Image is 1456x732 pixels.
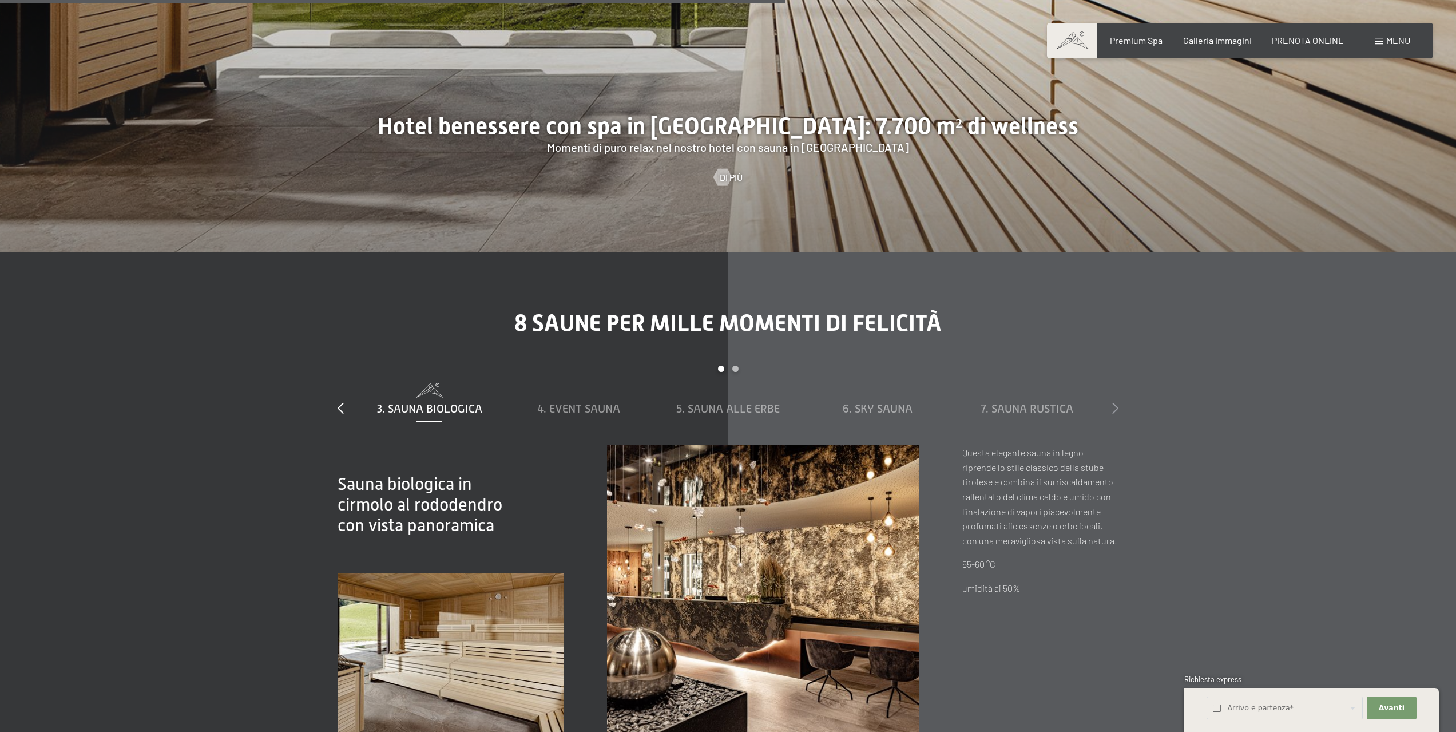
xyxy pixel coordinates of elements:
span: 8 saune per mille momenti di felicità [514,310,942,337]
div: Carousel Page 1 (Current Slide) [718,366,724,372]
a: Premium Spa [1110,35,1163,46]
div: Carousel Page 2 [732,366,739,372]
p: 55-60 °C [962,557,1118,572]
a: PRENOTA ONLINE [1272,35,1344,46]
span: Richiesta express [1184,675,1241,684]
span: Menu [1386,35,1410,46]
span: Di più [720,171,743,184]
p: Questa elegante sauna in legno riprende lo stile classico della stube tirolese e combina il surri... [962,445,1118,548]
a: Galleria immagini [1183,35,1252,46]
span: 7. Sauna rustica [981,402,1073,415]
span: 4. Event Sauna [538,402,620,415]
span: Sauna biologica in cirmolo al rododendro con vista panoramica [338,474,502,535]
span: 3. Sauna biologica [377,402,482,415]
div: Carousel Pagination [355,366,1101,383]
span: 5. Sauna alle erbe [676,402,780,415]
span: Avanti [1379,703,1405,713]
button: Avanti [1367,697,1416,720]
span: 6. Sky Sauna [843,402,913,415]
p: umidità al 50% [962,581,1118,596]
